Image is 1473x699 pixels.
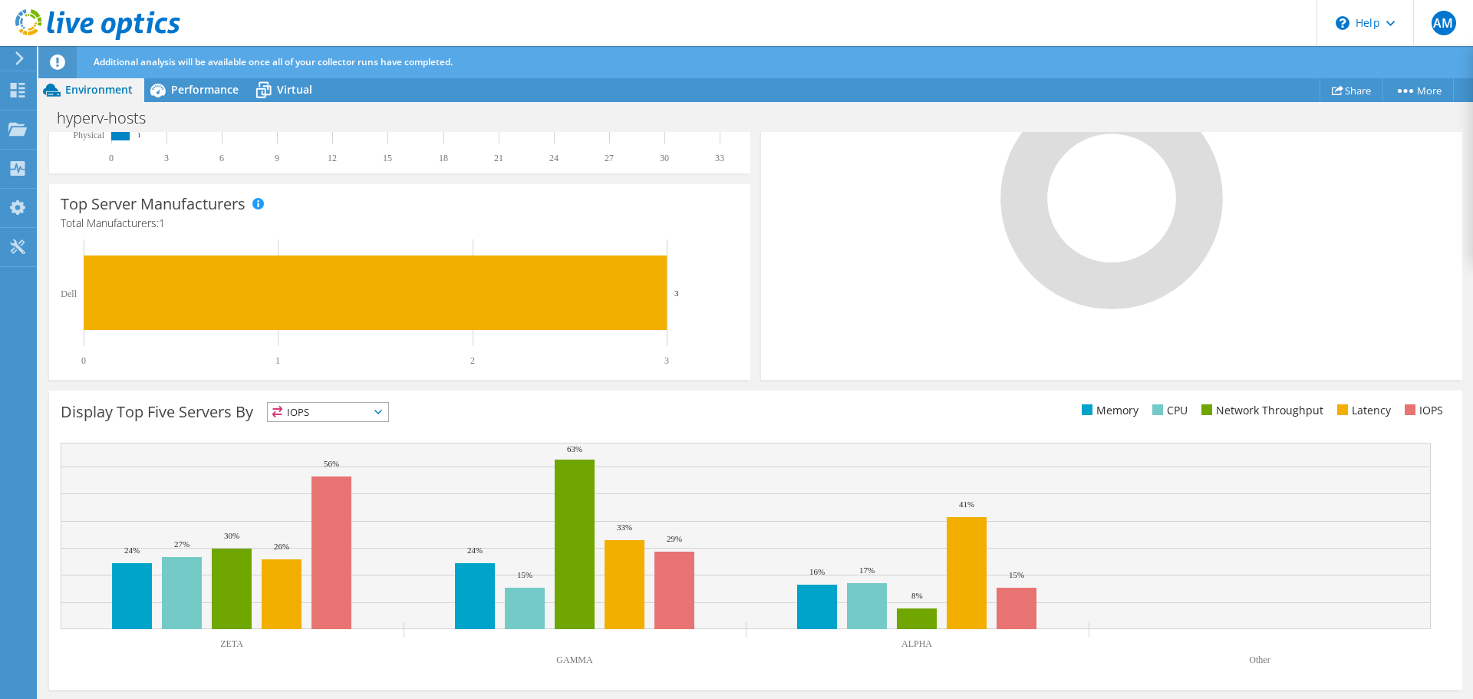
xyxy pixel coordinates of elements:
[164,153,169,163] text: 3
[94,55,453,68] span: Additional analysis will be available once all of your collector runs have completed.
[61,289,77,299] text: Dell
[383,153,392,163] text: 15
[73,130,104,140] text: Physical
[1078,402,1139,419] li: Memory
[159,216,165,230] span: 1
[911,591,923,600] text: 8%
[61,196,245,213] h3: Top Server Manufacturers
[275,153,279,163] text: 9
[1333,402,1391,419] li: Latency
[667,534,682,543] text: 29%
[674,289,679,298] text: 3
[1249,654,1270,665] text: Other
[220,638,243,649] text: ZETA
[137,131,141,139] text: 1
[224,531,239,540] text: 30%
[61,215,739,232] h4: Total Manufacturers:
[1198,402,1323,419] li: Network Throughput
[1320,78,1383,102] a: Share
[467,546,483,555] text: 24%
[494,153,503,163] text: 21
[174,539,189,549] text: 27%
[517,570,532,579] text: 15%
[1009,570,1024,579] text: 15%
[171,82,239,97] span: Performance
[809,567,825,576] text: 16%
[660,153,669,163] text: 30
[470,355,475,366] text: 2
[328,153,337,163] text: 12
[274,542,289,551] text: 26%
[275,355,280,366] text: 1
[715,153,724,163] text: 33
[617,523,632,532] text: 33%
[219,153,224,163] text: 6
[901,638,932,649] text: ALPHA
[1336,16,1349,30] svg: \n
[439,153,448,163] text: 18
[324,459,339,468] text: 56%
[664,355,669,366] text: 3
[549,153,559,163] text: 24
[1148,402,1188,419] li: CPU
[268,403,388,421] span: IOPS
[277,82,312,97] span: Virtual
[81,355,86,366] text: 0
[1401,402,1443,419] li: IOPS
[859,565,875,575] text: 17%
[124,546,140,555] text: 24%
[65,82,133,97] span: Environment
[50,110,170,127] h1: hyperv-hosts
[1382,78,1454,102] a: More
[109,153,114,163] text: 0
[556,654,593,665] text: GAMMA
[567,444,582,453] text: 63%
[1432,11,1456,35] span: AM
[605,153,614,163] text: 27
[959,500,974,509] text: 41%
